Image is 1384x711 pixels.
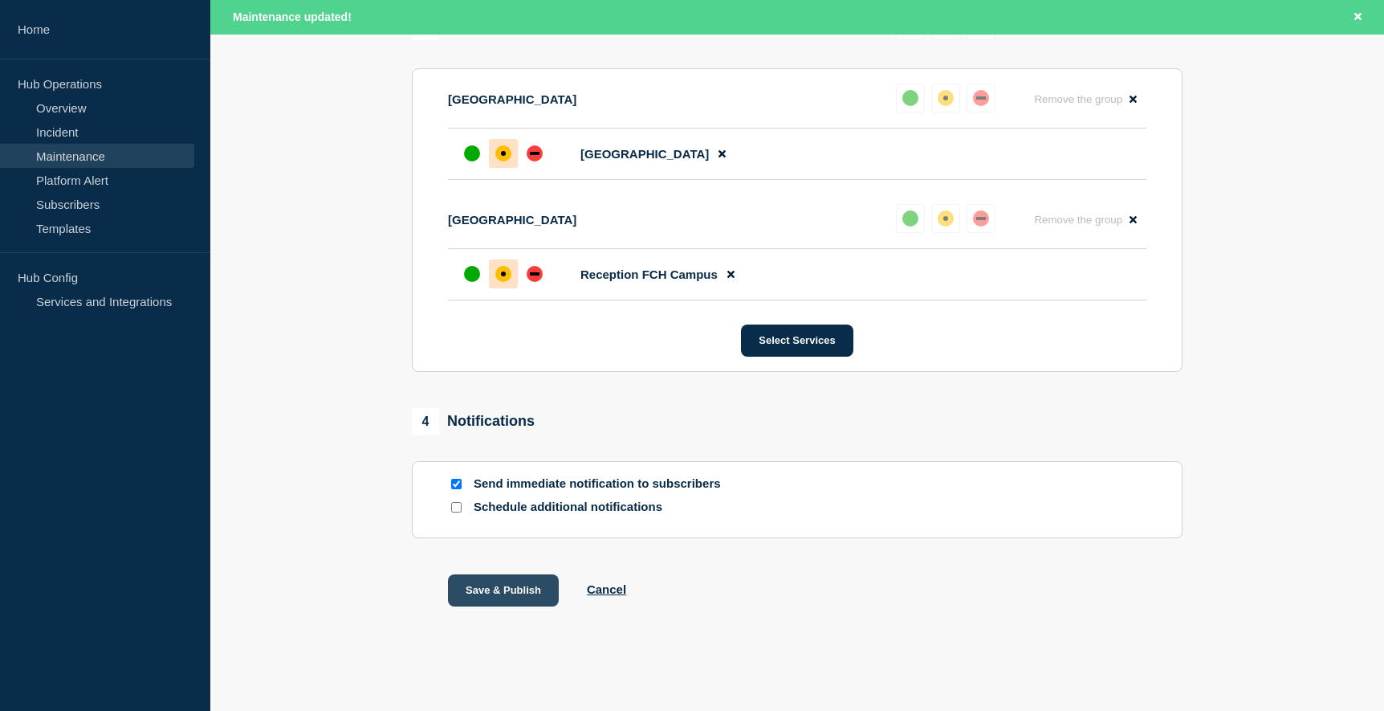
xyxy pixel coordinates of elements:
[527,145,543,161] div: down
[448,574,559,607] button: Save & Publish
[931,84,960,112] button: affected
[451,502,462,513] input: Schedule additional notifications
[448,92,576,106] p: [GEOGRAPHIC_DATA]
[902,210,918,227] div: up
[495,266,511,282] div: affected
[896,84,925,112] button: up
[495,145,511,161] div: affected
[580,268,718,281] span: Reception FCH Campus
[896,204,925,233] button: up
[741,325,853,357] button: Select Services
[931,204,960,233] button: affected
[973,210,989,227] div: down
[464,145,480,161] div: up
[451,479,462,489] input: Send immediate notification to subscribers
[967,204,995,233] button: down
[1034,214,1122,226] span: Remove the group
[587,582,626,596] button: Cancel
[1024,204,1146,235] button: Remove the group
[233,10,352,23] span: Maintenance updated!
[938,90,954,106] div: affected
[448,213,576,227] p: [GEOGRAPHIC_DATA]
[527,266,543,282] div: down
[580,147,709,161] span: [GEOGRAPHIC_DATA]
[973,90,989,106] div: down
[938,210,954,227] div: affected
[474,476,731,492] p: Send immediate notification to subscribers
[464,266,480,282] div: up
[1348,8,1368,27] button: Close banner
[412,408,439,435] span: 4
[412,408,535,435] div: Notifications
[1024,84,1146,115] button: Remove the group
[474,500,731,515] p: Schedule additional notifications
[967,84,995,112] button: down
[902,90,918,106] div: up
[1034,93,1122,105] span: Remove the group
